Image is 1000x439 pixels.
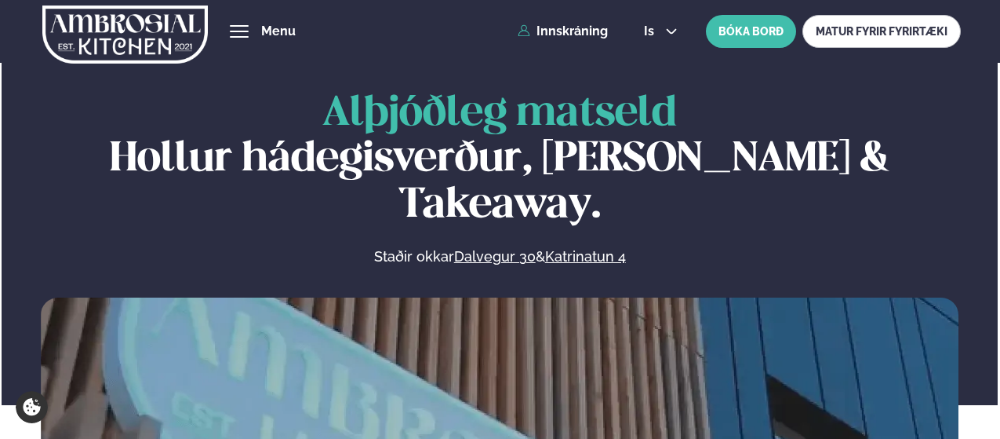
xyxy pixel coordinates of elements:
[230,22,249,41] button: hamburger
[322,94,677,134] span: Alþjóðleg matseld
[42,2,208,67] img: logo
[802,15,961,48] a: MATUR FYRIR FYRIRTÆKI
[16,391,48,423] a: Cookie settings
[706,15,796,48] button: BÓKA BORÐ
[518,24,608,38] a: Innskráning
[545,247,626,266] a: Katrinatun 4
[454,247,536,266] a: Dalvegur 30
[631,25,690,38] button: is
[644,25,659,38] span: is
[203,247,796,266] p: Staðir okkar &
[41,91,958,229] h1: Hollur hádegisverður, [PERSON_NAME] & Takeaway.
